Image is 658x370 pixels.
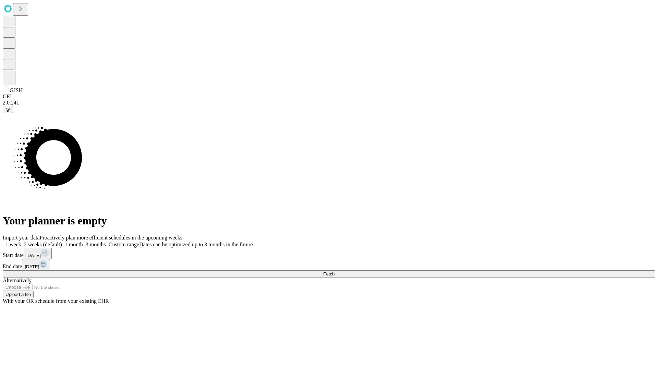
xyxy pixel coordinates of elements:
span: 1 month [65,242,83,247]
button: @ [3,106,13,113]
span: 2 weeks (default) [24,242,62,247]
span: With your OR schedule from your existing EHR [3,298,109,304]
div: Start date [3,248,655,259]
button: Upload a file [3,291,34,298]
span: GJSH [10,87,23,93]
span: Dates can be optimized up to 3 months in the future. [139,242,254,247]
button: Fetch [3,270,655,277]
span: Import your data [3,235,40,241]
h1: Your planner is empty [3,214,655,227]
span: Custom range [109,242,139,247]
span: Proactively plan more efficient schedules in the upcoming weeks. [40,235,184,241]
span: Alternatively [3,277,32,283]
span: @ [5,107,10,112]
div: End date [3,259,655,270]
span: [DATE] [26,253,41,258]
span: [DATE] [25,264,39,269]
span: Fetch [323,271,334,276]
span: 1 week [5,242,21,247]
div: 2.0.241 [3,100,655,106]
span: 3 months [86,242,106,247]
button: [DATE] [22,259,50,270]
button: [DATE] [24,248,52,259]
div: GEI [3,94,655,100]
